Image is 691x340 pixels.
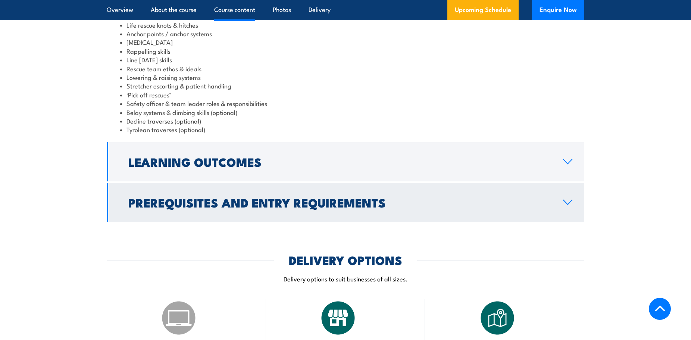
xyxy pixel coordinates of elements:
li: Life rescue knots & hitches [120,21,571,29]
li: Stretcher escorting & patient handling [120,81,571,90]
a: Prerequisites and Entry Requirements [107,183,584,222]
li: ‘Pick off rescues’ [120,90,571,99]
h2: DELIVERY OPTIONS [289,255,402,265]
p: Delivery options to suit businesses of all sizes. [107,274,584,283]
a: Learning Outcomes [107,142,584,181]
h2: Learning Outcomes [128,156,551,167]
li: Line [DATE] skills [120,55,571,64]
li: Safety officer & team leader roles & responsibilities [120,99,571,107]
li: [MEDICAL_DATA] [120,38,571,46]
li: Lowering & raising systems [120,73,571,81]
li: Tyrolean traverses (optional) [120,125,571,134]
li: Rappelling skills [120,47,571,55]
li: Decline traverses (optional) [120,116,571,125]
li: Anchor points / anchor systems [120,29,571,38]
li: Rescue team ethos & ideals [120,64,571,73]
h2: Prerequisites and Entry Requirements [128,197,551,208]
li: Belay systems & climbing skills (optional) [120,108,571,116]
